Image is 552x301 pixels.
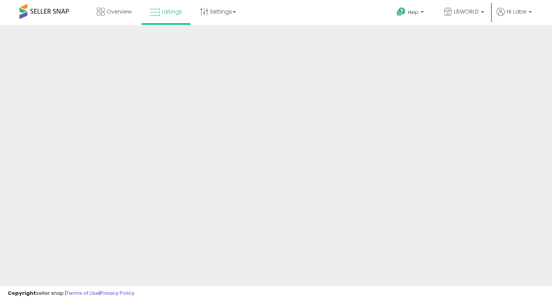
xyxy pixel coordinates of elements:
div: seller snap | | [8,290,134,297]
a: Hi Labe [497,8,532,25]
i: Get Help [396,7,406,17]
a: Terms of Use [66,289,99,297]
span: Overview [107,8,132,15]
span: Help [408,9,418,15]
strong: Copyright [8,289,36,297]
span: LBWORLD [454,8,479,15]
a: Privacy Policy [100,289,134,297]
a: Help [390,1,432,25]
span: Listings [162,8,182,15]
span: Hi Labe [507,8,526,15]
